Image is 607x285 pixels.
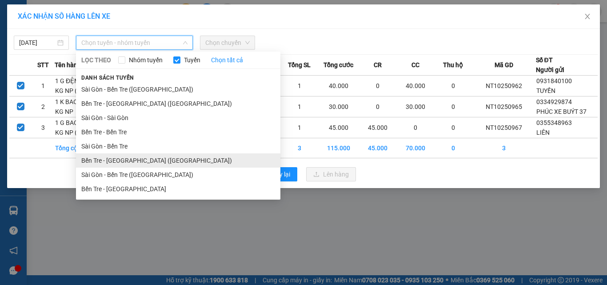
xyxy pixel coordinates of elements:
[76,139,280,153] li: Sài Gòn - Bến Tre
[211,55,243,65] a: Chọn tất cả
[411,60,419,70] span: CC
[359,138,397,158] td: 45.000
[472,138,536,158] td: 3
[536,108,587,115] span: PHÚC XE BUÝT 37
[81,55,111,65] span: LỌC THEO
[435,138,472,158] td: 0
[183,40,188,45] span: down
[318,138,359,158] td: 115.000
[280,76,318,96] td: 1
[76,96,280,111] li: Bến Tre - [GEOGRAPHIC_DATA] ([GEOGRAPHIC_DATA])
[180,55,204,65] span: Tuyến
[76,182,280,196] li: Bến Tre - [GEOGRAPHIC_DATA]
[37,60,49,70] span: STT
[55,60,81,70] span: Tên hàng
[280,117,318,138] td: 1
[397,96,435,117] td: 30.000
[575,4,600,29] button: Close
[280,138,318,158] td: 3
[18,12,110,20] span: XÁC NHẬN SỐ HÀNG LÊN XE
[584,13,591,20] span: close
[81,36,188,49] span: Chọn tuyến - nhóm tuyến
[536,77,572,84] span: 0931840100
[205,36,250,49] span: Chọn chuyến
[536,55,564,75] div: Số ĐT Người gửi
[359,96,397,117] td: 0
[435,117,472,138] td: 0
[359,76,397,96] td: 0
[32,96,55,117] td: 2
[76,82,280,96] li: Sài Gòn - Bến Tre ([GEOGRAPHIC_DATA])
[306,167,356,181] button: uploadLên hàng
[55,117,92,138] td: 1 G BAO 31 KG NP (ĐA)
[125,55,166,65] span: Nhóm tuyến
[8,8,79,28] div: [PERSON_NAME]
[8,28,79,38] div: ĐẠT
[85,8,180,18] div: [PERSON_NAME]
[19,38,56,48] input: 15/10/2025
[32,76,55,96] td: 1
[397,138,435,158] td: 70.000
[55,96,92,117] td: 1 K BAO 10 KG NP
[84,56,146,77] span: Chưa [PERSON_NAME] :
[323,60,353,70] span: Tổng cước
[435,96,472,117] td: 0
[443,60,463,70] span: Thu hộ
[536,129,550,136] span: LIÊN
[318,117,359,138] td: 45.000
[32,117,55,138] td: 3
[76,125,280,139] li: Bến Tre - Bến Tre
[318,96,359,117] td: 30.000
[55,138,92,158] td: Tổng cộng
[397,117,435,138] td: 0
[76,74,140,82] span: Danh sách tuyến
[536,119,572,126] span: 0355348963
[76,168,280,182] li: Sài Gòn - Bến Tre ([GEOGRAPHIC_DATA])
[472,117,536,138] td: NT10250967
[397,76,435,96] td: 40.000
[495,60,513,70] span: Mã GD
[8,8,21,17] span: Gửi:
[359,117,397,138] td: 45.000
[84,56,180,78] div: 80.000
[435,76,472,96] td: 0
[55,76,92,96] td: 1 G ĐỆM 25 KG NP (TC)
[76,111,280,125] li: Sài Gòn - Sài Gòn
[85,8,106,18] span: Nhận:
[280,96,318,117] td: 1
[536,98,572,105] span: 0334929874
[536,87,555,94] span: TUYỀN
[288,60,311,70] span: Tổng SL
[472,76,536,96] td: NT10250962
[318,76,359,96] td: 40.000
[374,60,382,70] span: CR
[85,18,180,29] div: KHOA
[76,153,280,168] li: Bến Tre - [GEOGRAPHIC_DATA] ([GEOGRAPHIC_DATA])
[472,96,536,117] td: NT10250965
